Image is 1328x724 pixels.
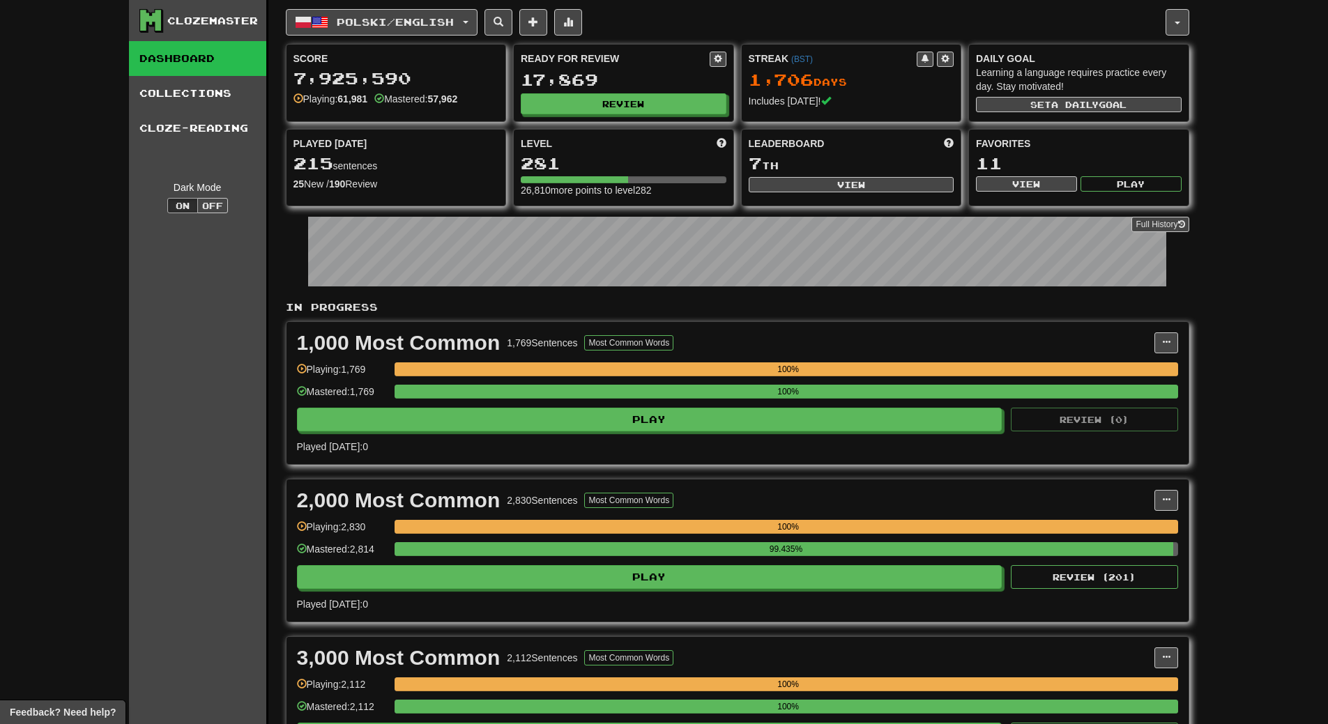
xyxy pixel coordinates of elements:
button: Review (0) [1011,408,1178,431]
div: 26,810 more points to level 282 [521,183,726,197]
div: Daily Goal [976,52,1182,66]
button: Search sentences [484,9,512,36]
strong: 190 [329,178,345,190]
div: th [749,155,954,173]
div: sentences [293,155,499,173]
div: 100% [399,385,1178,399]
div: Learning a language requires practice every day. Stay motivated! [976,66,1182,93]
div: Ready for Review [521,52,710,66]
strong: 61,981 [337,93,367,105]
div: 2,000 Most Common [297,490,501,511]
div: Clozemaster [167,14,258,28]
div: 100% [399,362,1178,376]
div: Playing: [293,92,368,106]
span: 215 [293,153,333,173]
p: In Progress [286,300,1189,314]
div: New / Review [293,177,499,191]
div: 3,000 Most Common [297,647,501,668]
div: 17,869 [521,71,726,88]
div: Playing: 1,769 [297,362,388,385]
button: Polski/English [286,9,478,36]
button: More stats [554,9,582,36]
span: 1,706 [749,70,814,89]
div: 1,769 Sentences [507,336,577,350]
div: 11 [976,155,1182,172]
button: Review [521,93,726,114]
div: Includes [DATE]! [749,94,954,108]
span: Played [DATE]: 0 [297,599,368,610]
span: 7 [749,153,762,173]
button: Review (201) [1011,565,1178,589]
div: 100% [399,520,1178,534]
span: Polski / English [337,16,454,28]
span: Score more points to level up [717,137,726,151]
div: Favorites [976,137,1182,151]
span: Played [DATE]: 0 [297,441,368,452]
span: Played [DATE] [293,137,367,151]
button: Play [297,408,1002,431]
span: Open feedback widget [10,705,116,719]
div: Mastered: 1,769 [297,385,388,408]
a: Collections [129,76,266,111]
a: Full History [1131,217,1189,232]
button: Play [1081,176,1182,192]
div: Score [293,52,499,66]
span: Leaderboard [749,137,825,151]
div: Mastered: 2,112 [297,700,388,723]
strong: 57,962 [427,93,457,105]
button: Play [297,565,1002,589]
a: (BST) [791,54,813,64]
div: Streak [749,52,917,66]
span: This week in points, UTC [944,137,954,151]
div: 100% [399,700,1178,714]
a: Cloze-Reading [129,111,266,146]
div: 2,112 Sentences [507,651,577,665]
button: Off [197,198,228,213]
div: 99.435% [399,542,1173,556]
strong: 25 [293,178,305,190]
div: 1,000 Most Common [297,332,501,353]
div: Mastered: [374,92,457,106]
div: Day s [749,71,954,89]
div: 2,830 Sentences [507,493,577,507]
div: Playing: 2,112 [297,677,388,700]
div: 281 [521,155,726,172]
a: Dashboard [129,41,266,76]
button: Most Common Words [584,335,673,351]
button: Most Common Words [584,650,673,665]
button: View [976,176,1077,192]
div: 7,925,590 [293,70,499,87]
div: Dark Mode [139,180,256,194]
button: On [167,198,198,213]
div: Mastered: 2,814 [297,542,388,565]
button: View [749,177,954,192]
div: Playing: 2,830 [297,520,388,543]
div: 100% [399,677,1178,691]
span: Level [521,137,552,151]
button: Add sentence to collection [519,9,547,36]
button: Most Common Words [584,493,673,508]
span: a daily [1051,100,1099,109]
button: Seta dailygoal [976,97,1182,112]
